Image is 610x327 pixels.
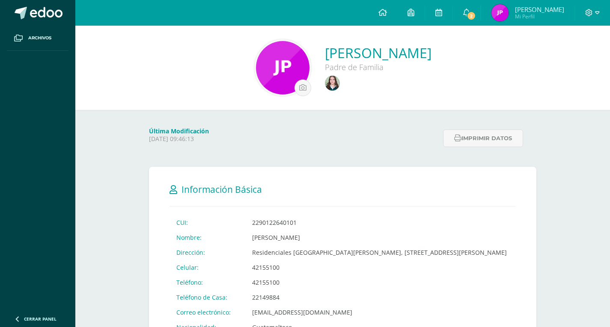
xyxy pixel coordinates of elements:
[467,11,476,21] span: 2
[28,35,51,41] span: Archivos
[182,183,262,195] span: Información Básica
[245,275,514,290] td: 42155100
[491,4,509,21] img: fa32285e9175087e9a639fe48bd6229c.png
[245,290,514,305] td: 22149884
[515,13,564,20] span: Mi Perfil
[245,260,514,275] td: 42155100
[245,305,514,320] td: [EMAIL_ADDRESS][DOMAIN_NAME]
[170,290,245,305] td: Teléfono de Casa:
[325,76,340,91] img: e5cc0ef7fc60861761e3d0fdbd421529.png
[245,230,514,245] td: [PERSON_NAME]
[515,5,564,14] span: [PERSON_NAME]
[170,245,245,260] td: Dirección:
[325,44,431,62] a: [PERSON_NAME]
[149,127,438,135] h4: Última Modificación
[170,260,245,275] td: Celular:
[170,230,245,245] td: Nombre:
[245,215,514,230] td: 2290122640101
[325,62,431,72] div: Padre de Familia
[443,130,523,147] button: Imprimir datos
[7,26,68,51] a: Archivos
[149,135,438,143] p: [DATE] 09:46:13
[170,215,245,230] td: CUI:
[170,305,245,320] td: Correo electrónico:
[170,275,245,290] td: Teléfono:
[256,41,309,94] img: 5b18245ccd7774fd53b90eb493618f6e.png
[245,245,514,260] td: Residenciales [GEOGRAPHIC_DATA][PERSON_NAME], [STREET_ADDRESS][PERSON_NAME]
[24,316,57,322] span: Cerrar panel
